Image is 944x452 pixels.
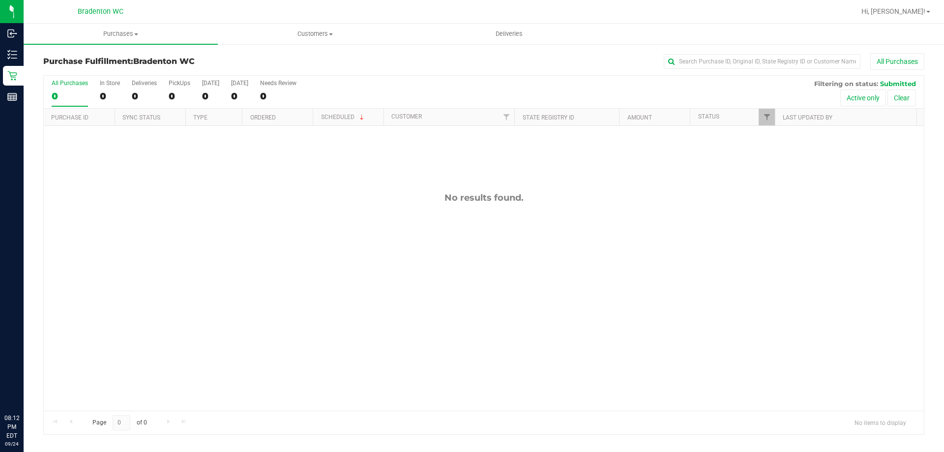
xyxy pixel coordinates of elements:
[4,440,19,448] p: 09/24
[482,30,536,38] span: Deliveries
[193,114,207,121] a: Type
[847,415,914,430] span: No items to display
[7,50,17,60] inline-svg: Inventory
[10,373,39,403] iframe: Resource center
[24,24,218,44] a: Purchases
[43,57,337,66] h3: Purchase Fulfillment:
[783,114,832,121] a: Last Updated By
[664,54,860,69] input: Search Purchase ID, Original ID, State Registry ID or Customer Name...
[51,114,88,121] a: Purchase ID
[169,80,190,87] div: PickUps
[523,114,574,121] a: State Registry ID
[133,57,195,66] span: Bradenton WC
[4,414,19,440] p: 08:12 PM EDT
[7,71,17,81] inline-svg: Retail
[260,80,296,87] div: Needs Review
[759,109,775,125] a: Filter
[52,90,88,102] div: 0
[202,80,219,87] div: [DATE]
[412,24,606,44] a: Deliveries
[887,90,916,106] button: Clear
[231,80,248,87] div: [DATE]
[7,29,17,38] inline-svg: Inbound
[231,90,248,102] div: 0
[880,80,916,88] span: Submitted
[260,90,296,102] div: 0
[218,30,412,38] span: Customers
[24,30,218,38] span: Purchases
[44,192,924,203] div: No results found.
[814,80,878,88] span: Filtering on status:
[132,80,157,87] div: Deliveries
[321,114,366,121] a: Scheduled
[132,90,157,102] div: 0
[100,90,120,102] div: 0
[498,109,514,125] a: Filter
[250,114,276,121] a: Ordered
[169,90,190,102] div: 0
[78,7,123,16] span: Bradenton WC
[870,53,924,70] button: All Purchases
[627,114,652,121] a: Amount
[840,90,886,106] button: Active only
[100,80,120,87] div: In Store
[861,7,925,15] span: Hi, [PERSON_NAME]!
[52,80,88,87] div: All Purchases
[122,114,160,121] a: Sync Status
[698,113,719,120] a: Status
[391,113,422,120] a: Customer
[7,92,17,102] inline-svg: Reports
[202,90,219,102] div: 0
[218,24,412,44] a: Customers
[84,415,155,430] span: Page of 0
